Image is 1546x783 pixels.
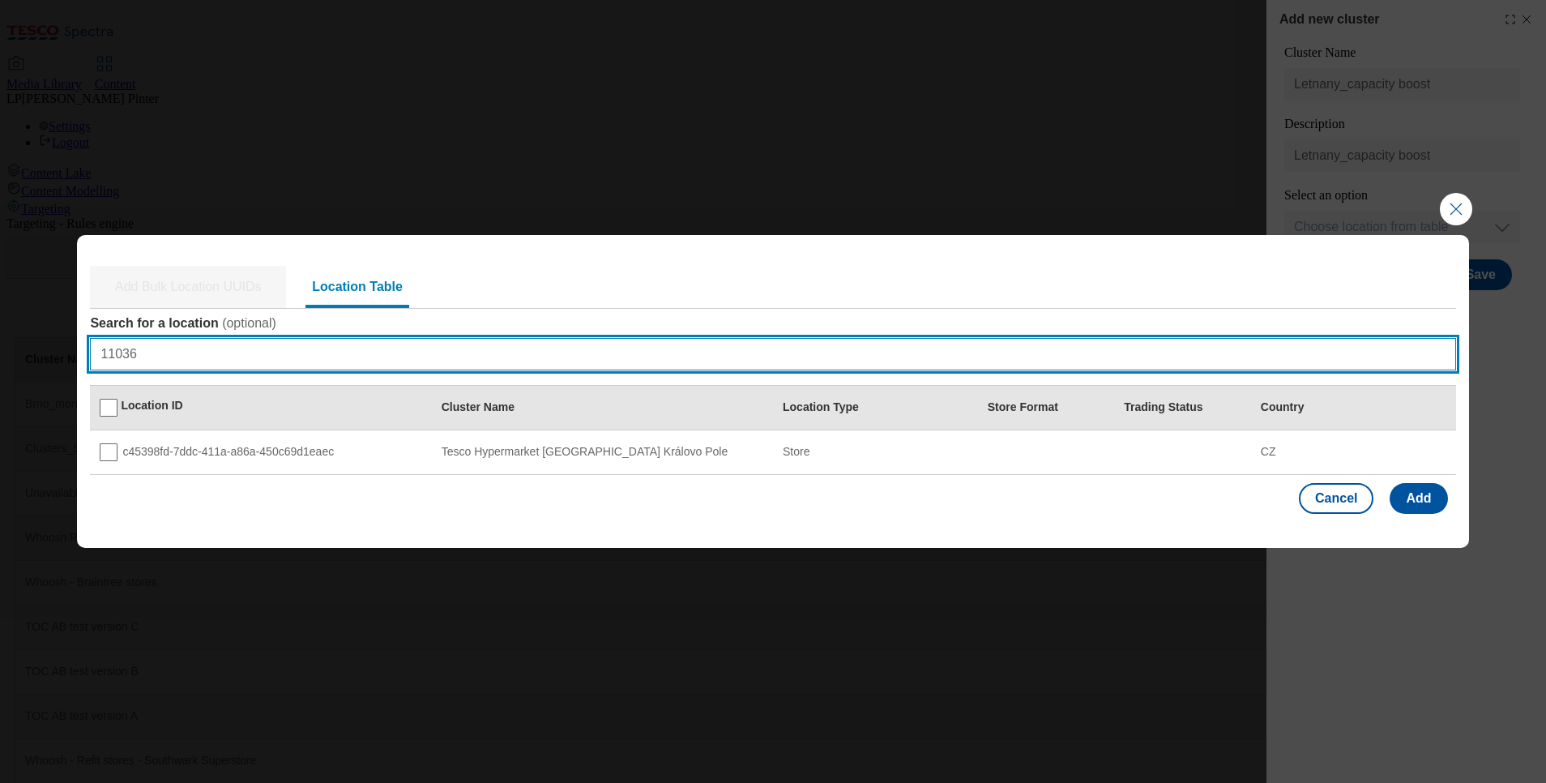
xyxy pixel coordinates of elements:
button: Cancel [1299,483,1373,514]
button: Close Modal [1440,193,1472,225]
label: Search for a location [90,315,1455,332]
div: Tesco Hypermarket [GEOGRAPHIC_DATA] Královo Pole [442,445,763,460]
div: Modal [77,235,1468,548]
input: Type location name / location uuid / store number / store name / city / postal code [90,338,1455,370]
span: ( optional ) [222,316,276,330]
div: Modal [90,261,1455,522]
div: CZ [1261,445,1446,460]
span: Location Table [312,280,403,293]
button: Add [1390,483,1447,514]
div: Store [783,445,968,460]
div: Cluster Name [442,400,515,415]
div: Store Format [988,400,1058,415]
div: Location Type [783,400,859,415]
div: Trading Status [1124,400,1202,415]
div: c45398fd-7ddc-411a-a86a-450c69d1eaec [100,443,421,461]
div: Location ID [121,399,182,417]
div: Country [1261,400,1305,415]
